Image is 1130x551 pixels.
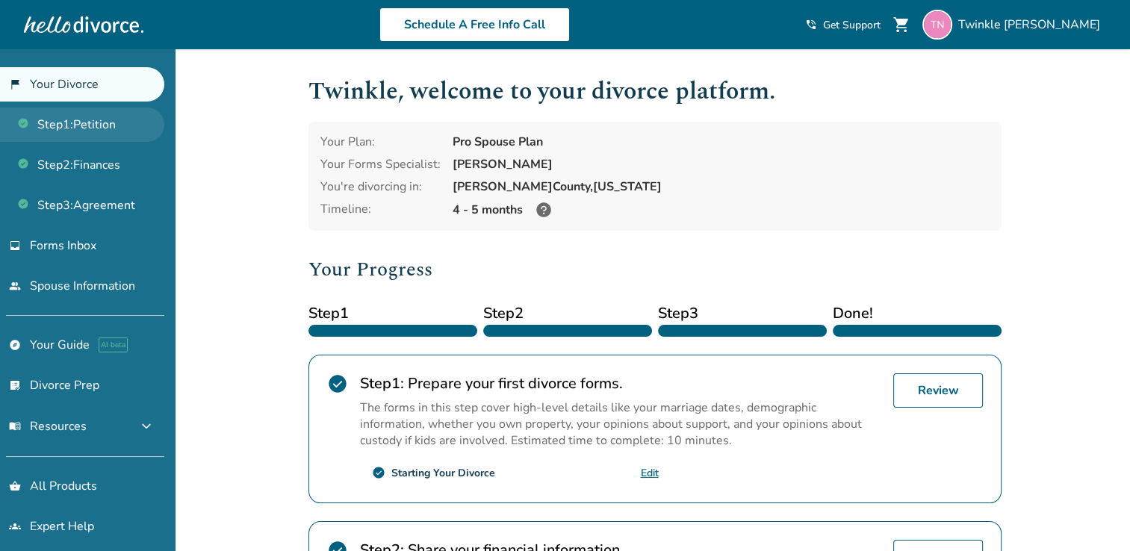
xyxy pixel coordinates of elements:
[9,339,21,351] span: explore
[327,373,348,394] span: check_circle
[958,16,1106,33] span: Twinkle [PERSON_NAME]
[483,302,652,325] span: Step 2
[9,480,21,492] span: shopping_basket
[805,18,881,32] a: phone_in_talkGet Support
[922,10,952,40] img: twwinnkle@yahoo.com
[320,201,441,219] div: Timeline:
[453,178,990,195] div: [PERSON_NAME] County, [US_STATE]
[641,466,659,480] a: Edit
[360,399,881,449] p: The forms in this step cover high-level details like your marriage dates, demographic information...
[9,520,21,532] span: groups
[9,418,87,435] span: Resources
[360,373,404,393] strong: Step 1 :
[833,302,1002,325] span: Done!
[1055,479,1130,551] iframe: Chat Widget
[892,16,910,34] span: shopping_cart
[372,466,385,479] span: check_circle
[893,373,983,408] a: Review
[30,237,96,254] span: Forms Inbox
[823,18,881,32] span: Get Support
[805,19,817,31] span: phone_in_talk
[9,280,21,292] span: people
[658,302,827,325] span: Step 3
[320,134,441,150] div: Your Plan:
[9,78,21,90] span: flag_2
[453,134,990,150] div: Pro Spouse Plan
[137,417,155,435] span: expand_more
[9,420,21,432] span: menu_book
[360,373,881,393] h2: Prepare your first divorce forms.
[391,466,495,480] div: Starting Your Divorce
[320,178,441,195] div: You're divorcing in:
[99,337,128,352] span: AI beta
[320,156,441,172] div: Your Forms Specialist:
[308,302,477,325] span: Step 1
[308,255,1002,284] h2: Your Progress
[453,201,990,219] div: 4 - 5 months
[9,379,21,391] span: list_alt_check
[308,73,1002,110] h1: Twinkle , welcome to your divorce platform.
[379,7,570,42] a: Schedule A Free Info Call
[9,240,21,252] span: inbox
[453,156,990,172] div: [PERSON_NAME]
